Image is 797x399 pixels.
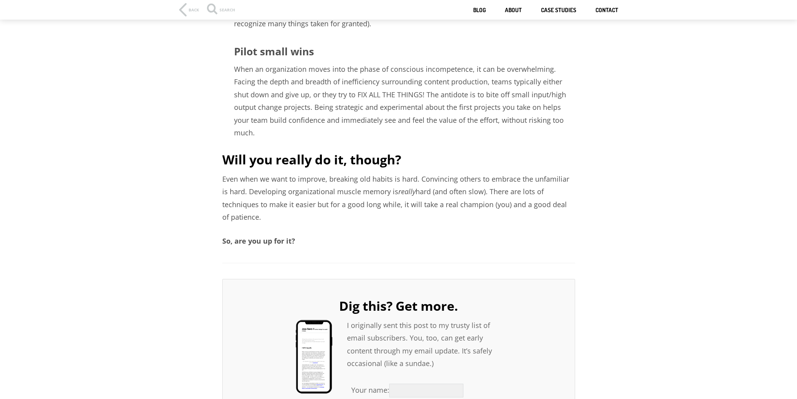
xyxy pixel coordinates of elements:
[473,7,486,14] a: Blog
[505,7,522,14] a: About
[207,8,235,16] div: Search
[541,7,576,14] a: Case studies
[351,385,389,395] label: Your name:
[231,297,567,315] h2: Dig this? Get more.
[222,236,295,246] strong: So, are you up for it?
[222,46,575,56] h3: Pilot small wins
[179,3,199,16] a: Back
[189,8,199,12] div: Back
[222,151,575,168] h2: Will you really do it, though?
[398,187,416,196] em: really
[222,173,575,224] p: Even when we want to improve, breaking old habits is hard. Convincing others to embrace the unfam...
[595,7,618,14] a: Contact
[222,63,575,139] p: When an organization moves into the phase of conscious incompetence, it can be overwhelming. Faci...
[294,319,334,395] img: Photo of the email update read on an iPhoneX.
